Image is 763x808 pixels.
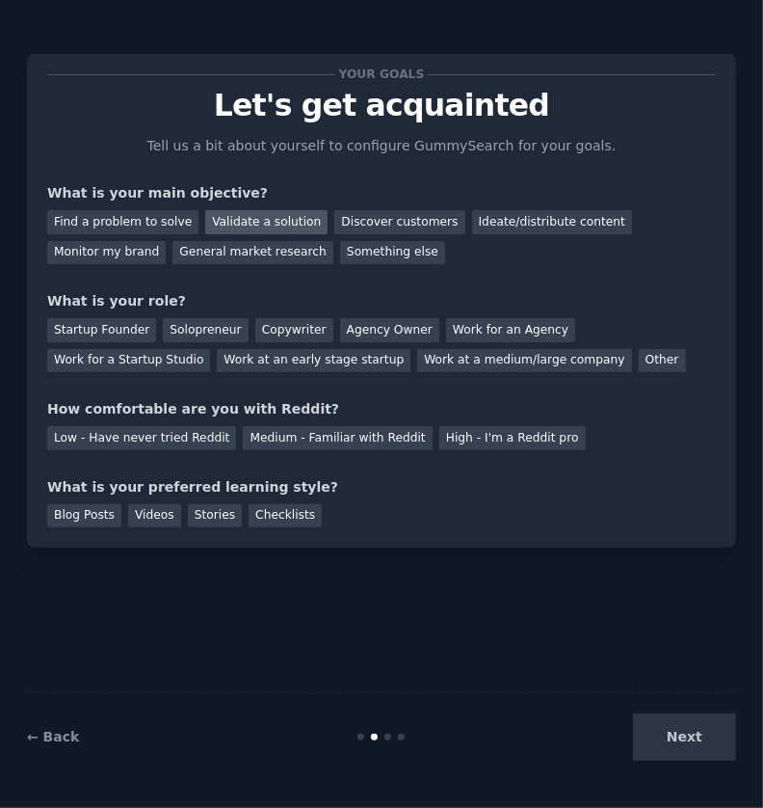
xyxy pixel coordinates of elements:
[47,241,166,265] div: Monitor my brand
[172,241,333,265] div: General market research
[27,729,79,744] a: ← Back
[243,426,432,450] div: Medium - Familiar with Reddit
[255,318,333,342] div: Copywriter
[205,210,328,234] div: Validate a solution
[47,183,716,203] div: What is your main objective?
[47,291,716,311] div: What is your role?
[139,136,624,156] p: Tell us a bit about yourself to configure GummySearch for your goals.
[249,504,322,528] div: Checklists
[439,426,586,450] div: High - I'm a Reddit pro
[417,349,631,373] div: Work at a medium/large company
[340,318,439,342] div: Agency Owner
[47,349,210,373] div: Work for a Startup Studio
[446,318,575,342] div: Work for an Agency
[128,504,181,528] div: Videos
[340,241,445,265] div: Something else
[47,504,121,528] div: Blog Posts
[334,210,464,234] div: Discover customers
[47,210,198,234] div: Find a problem to solve
[47,89,716,122] p: Let's get acquainted
[163,318,248,342] div: Solopreneur
[47,426,236,450] div: Low - Have never tried Reddit
[217,349,410,373] div: Work at an early stage startup
[472,210,632,234] div: Ideate/distribute content
[639,349,686,373] div: Other
[47,318,156,342] div: Startup Founder
[47,477,716,498] div: What is your preferred learning style?
[47,399,716,419] div: How comfortable are you with Reddit?
[188,504,242,528] div: Stories
[335,65,428,85] span: Your goals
